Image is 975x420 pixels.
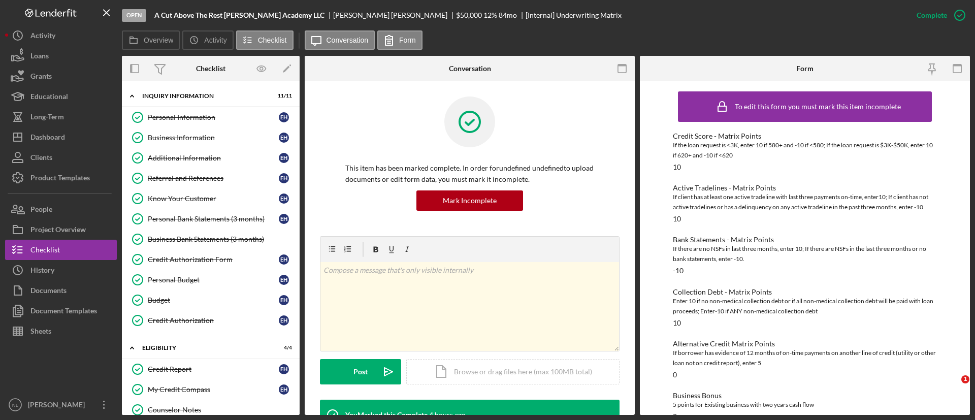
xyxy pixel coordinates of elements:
[142,345,267,351] div: ELIGIBILITY
[127,310,295,331] a: Credit AuthorizationEH
[30,280,67,303] div: Documents
[148,134,279,142] div: Business Information
[144,36,173,44] label: Overview
[148,195,279,203] div: Know Your Customer
[5,25,117,46] button: Activity
[127,107,295,127] a: Personal InformationEH
[673,371,677,379] div: 0
[416,190,523,211] button: Mark Incomplete
[673,236,937,244] div: Bank Statements - Matrix Points
[279,193,289,204] div: E H
[327,36,369,44] label: Conversation
[673,400,937,410] div: 5 points for Existing business with two years cash flow
[305,30,375,50] button: Conversation
[399,36,416,44] label: Form
[279,112,289,122] div: E H
[5,260,117,280] button: History
[30,260,54,283] div: History
[279,275,289,285] div: E H
[279,153,289,163] div: E H
[5,147,117,168] button: Clients
[148,113,279,121] div: Personal Information
[673,296,937,316] div: Enter 10 if no non-medical collection debt or if all non-medical collection debt will be paid wit...
[917,5,947,25] div: Complete
[279,214,289,224] div: E H
[673,192,937,212] div: If client has at least one active tradeline with last three payments on-time, enter10; If client ...
[5,107,117,127] a: Long-Term
[279,173,289,183] div: E H
[25,395,91,417] div: [PERSON_NAME]
[429,411,466,419] time: 2025-10-14 14:30
[353,359,368,384] div: Post
[127,359,295,379] a: Credit ReportEH
[673,319,681,327] div: 10
[122,9,146,22] div: Open
[483,11,497,19] div: 12 %
[148,296,279,304] div: Budget
[127,249,295,270] a: Credit Authorization FormEH
[5,395,117,415] button: NL[PERSON_NAME]
[673,140,937,160] div: If the loan request is <3K, enter 10 if 580+ and -10 if <580; If the loan request is $3K-$50K, en...
[279,364,289,374] div: E H
[127,379,295,400] a: My Credit CompassEH
[127,209,295,229] a: Personal Bank Statements (3 months)EH
[5,127,117,147] button: Dashboard
[735,103,901,111] div: To edit this form you must mark this item incomplete
[279,254,289,265] div: E H
[274,345,292,351] div: 4 / 4
[5,219,117,240] button: Project Overview
[906,5,970,25] button: Complete
[5,280,117,301] button: Documents
[526,11,622,19] div: [Internal] Underwriting Matrix
[5,321,117,341] button: Sheets
[258,36,287,44] label: Checklist
[148,255,279,264] div: Credit Authorization Form
[30,107,64,130] div: Long-Term
[673,163,681,171] div: 10
[5,301,117,321] a: Document Templates
[148,154,279,162] div: Additional Information
[12,402,19,408] text: NL
[279,315,289,326] div: E H
[30,240,60,263] div: Checklist
[5,86,117,107] button: Educational
[148,276,279,284] div: Personal Budget
[127,148,295,168] a: Additional InformationEH
[673,184,937,192] div: Active Tradelines - Matrix Points
[5,66,117,86] button: Grants
[30,168,90,190] div: Product Templates
[30,147,52,170] div: Clients
[30,25,55,48] div: Activity
[30,199,52,222] div: People
[961,375,969,383] span: 1
[279,295,289,305] div: E H
[182,30,233,50] button: Activity
[148,235,294,243] div: Business Bank Statements (3 months)
[673,244,937,264] div: If there are no NSFs in last three months, enter 10; If there are NSFs in the last three months o...
[274,93,292,99] div: 11 / 11
[5,46,117,66] button: Loans
[30,321,51,344] div: Sheets
[148,215,279,223] div: Personal Bank Statements (3 months)
[127,127,295,148] a: Business InformationEH
[333,11,456,19] div: [PERSON_NAME] [PERSON_NAME]
[499,11,517,19] div: 84 mo
[673,392,937,400] div: Business Bonus
[673,267,684,275] div: -10
[377,30,422,50] button: Form
[673,348,937,368] div: If borrower has evidence of 12 months of on-time payments on another line of credit (utility or o...
[154,11,324,19] b: A Cut Above The Rest [PERSON_NAME] Academy LLC
[30,86,68,109] div: Educational
[5,199,117,219] button: People
[673,288,937,296] div: Collection Debt - Matrix Points
[148,406,294,414] div: Counselor Notes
